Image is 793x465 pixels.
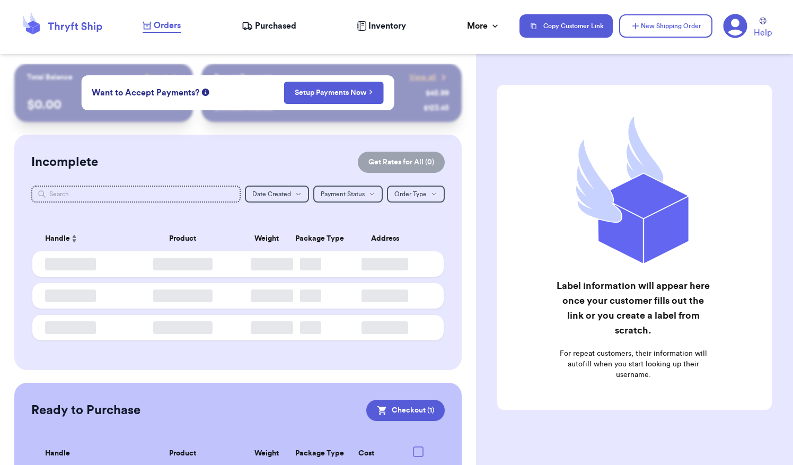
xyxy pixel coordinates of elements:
[426,88,449,99] div: $ 45.99
[394,191,427,197] span: Order Type
[143,19,181,33] a: Orders
[70,232,78,245] button: Sort ascending
[252,191,291,197] span: Date Created
[409,72,449,83] a: View all
[145,72,168,83] span: Payout
[295,87,373,98] a: Setup Payments Now
[313,186,383,203] button: Payment Status
[366,400,445,421] button: Checkout (1)
[754,27,772,39] span: Help
[245,186,309,203] button: Date Created
[333,226,444,251] th: Address
[519,14,613,38] button: Copy Customer Link
[387,186,445,203] button: Order Type
[255,20,296,32] span: Purchased
[358,152,445,173] button: Get Rates for All (0)
[557,278,710,338] h2: Label information will appear here once your customer fills out the link or you create a label fr...
[27,72,73,83] p: Total Balance
[467,20,500,32] div: More
[214,72,273,83] p: Recent Payments
[154,19,181,32] span: Orders
[45,233,70,244] span: Handle
[31,154,98,171] h2: Incomplete
[289,226,333,251] th: Package Type
[284,82,384,104] button: Setup Payments Now
[754,17,772,39] a: Help
[357,20,406,32] a: Inventory
[121,226,245,251] th: Product
[368,20,406,32] span: Inventory
[92,86,199,99] span: Want to Accept Payments?
[242,20,296,32] a: Purchased
[145,72,180,83] a: Payout
[31,186,241,203] input: Search
[557,348,710,380] p: For repeat customers, their information will autofill when you start looking up their username.
[619,14,712,38] button: New Shipping Order
[424,103,449,113] div: $ 123.45
[244,226,288,251] th: Weight
[409,72,436,83] span: View all
[321,191,365,197] span: Payment Status
[27,96,181,113] p: $ 0.00
[45,448,70,459] span: Handle
[31,402,140,419] h2: Ready to Purchase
